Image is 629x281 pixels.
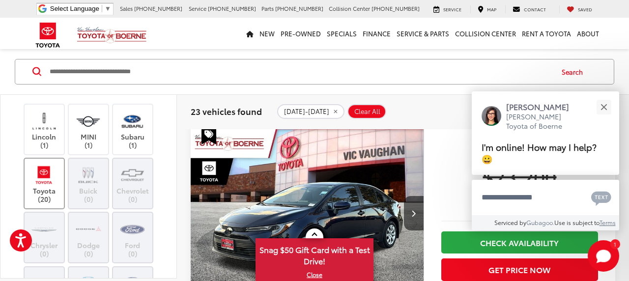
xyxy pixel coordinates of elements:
[25,109,64,149] label: Lincoln (1)
[578,6,592,12] span: Saved
[119,218,146,241] img: Vic Vaughan Toyota of Boerne in Boerne, TX)
[113,164,153,203] label: Chevrolet (0)
[614,242,616,246] span: 1
[482,140,597,165] span: I'm online! How may I help? 😀
[472,180,619,215] textarea: Type your message
[441,164,598,189] span: $23,200
[75,109,102,132] img: Vic Vaughan Toyota of Boerne in Boerne, TX)
[275,4,323,12] span: [PHONE_NUMBER]
[77,27,147,44] img: Vic Vaughan Toyota of Boerne
[524,6,546,12] span: Contact
[494,218,526,226] span: Serviced by
[506,112,579,131] p: [PERSON_NAME] Toyota of Boerne
[559,5,600,13] a: My Saved Vehicles
[588,240,619,272] svg: Start Chat
[593,96,614,117] button: Close
[506,101,579,112] p: [PERSON_NAME]
[75,218,102,241] img: Vic Vaughan Toyota of Boerne in Boerne, TX)
[25,218,64,257] label: Chrysler (0)
[394,18,452,49] a: Service & Parts: Opens in a new tab
[329,4,370,12] span: Collision Center
[50,5,99,12] span: Select Language
[519,18,574,49] a: Rent a Toyota
[69,109,109,149] label: MINI (1)
[470,5,504,13] a: Map
[554,218,600,226] span: Use is subject to
[487,6,496,12] span: Map
[50,5,111,12] a: Select Language​
[75,164,102,187] img: Vic Vaughan Toyota of Boerne in Boerne, TX)
[29,19,66,51] img: Toyota
[105,5,111,12] span: ▼
[49,60,552,84] input: Search by Make, Model, or Keyword
[588,186,614,208] button: Chat with SMS
[443,6,461,12] span: Service
[600,218,616,226] a: Terms
[30,218,57,241] img: Vic Vaughan Toyota of Boerne in Boerne, TX)
[347,104,386,119] button: Clear All
[452,18,519,49] a: Collision Center
[278,18,324,49] a: Pre-Owned
[119,109,146,132] img: Vic Vaughan Toyota of Boerne in Boerne, TX)
[588,240,619,272] button: Toggle Chat Window
[257,18,278,49] a: New
[360,18,394,49] a: Finance
[441,231,598,253] a: Check Availability
[261,4,274,12] span: Parts
[505,5,553,13] a: Contact
[426,5,469,13] a: Service
[134,4,182,12] span: [PHONE_NUMBER]
[30,164,57,187] img: Vic Vaughan Toyota of Boerne in Boerne, TX)
[257,239,372,269] span: Snag $50 Gift Card with a Test Drive!
[591,190,611,206] svg: Text
[574,18,602,49] a: About
[284,108,329,115] span: [DATE]-[DATE]
[208,4,256,12] span: [PHONE_NUMBER]
[30,109,57,132] img: Vic Vaughan Toyota of Boerne in Boerne, TX)
[552,59,597,84] button: Search
[404,196,424,230] button: Next image
[69,218,109,257] label: Dodge (0)
[120,4,133,12] span: Sales
[69,164,109,203] label: Buick (0)
[472,91,619,230] div: Close[PERSON_NAME][PERSON_NAME] Toyota of BoerneI'm online! How may I help? 😀Type your messageCha...
[189,4,206,12] span: Service
[277,104,344,119] button: remove 2025-2025
[113,218,153,257] label: Ford (0)
[354,108,380,115] span: Clear All
[201,126,216,144] span: Special
[25,164,64,203] label: Toyota (20)
[191,105,262,117] span: 23 vehicles found
[441,194,598,203] span: [DATE] Price:
[324,18,360,49] a: Specials
[113,109,153,149] label: Subaru (1)
[119,164,146,187] img: Vic Vaughan Toyota of Boerne in Boerne, TX)
[243,18,257,49] a: Home
[372,4,420,12] span: [PHONE_NUMBER]
[441,258,598,281] button: Get Price Now
[526,218,554,226] a: Gubagoo.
